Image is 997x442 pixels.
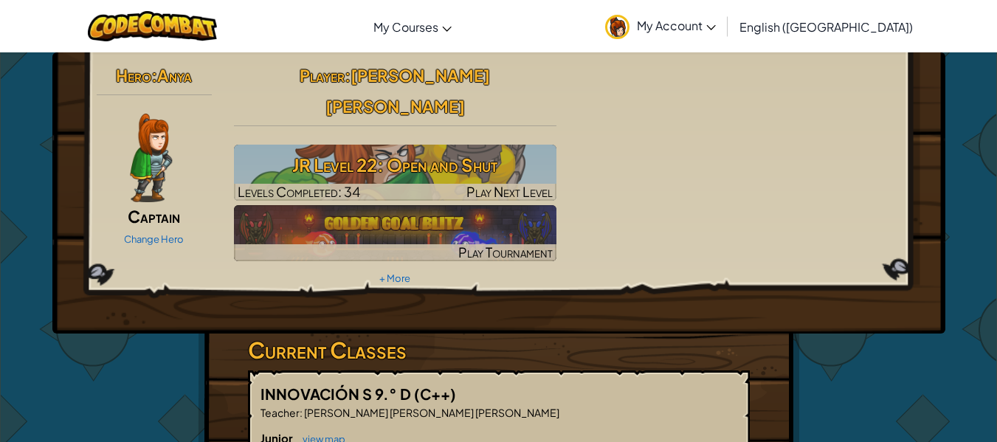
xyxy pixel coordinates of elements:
span: Hero [116,65,151,86]
span: [PERSON_NAME] [PERSON_NAME] [325,65,491,117]
span: Player [300,65,345,86]
span: (C++) [414,384,456,403]
a: English ([GEOGRAPHIC_DATA]) [732,7,920,46]
span: INNOVACIÓN S 9.° D [261,384,414,403]
span: : [151,65,157,86]
span: : [300,406,303,419]
h3: JR Level 22: Open and Shut [234,148,556,182]
a: Change Hero [124,233,184,245]
img: avatar [605,15,629,39]
a: My Courses [366,7,459,46]
img: JR Level 22: Open and Shut [234,145,556,201]
a: Play Tournament [234,205,556,261]
img: Golden Goal [234,205,556,261]
span: : [345,65,351,86]
img: captain-pose.png [130,114,172,202]
a: + More [379,272,410,284]
span: Captain [128,206,180,227]
img: CodeCombat logo [88,11,217,41]
h3: Current Classes [248,334,750,367]
span: Anya [157,65,192,86]
span: Play Tournament [458,244,553,260]
a: Play Next Level [234,145,556,201]
span: [PERSON_NAME] [PERSON_NAME] [PERSON_NAME] [303,406,559,419]
span: English ([GEOGRAPHIC_DATA]) [739,19,913,35]
span: Play Next Level [466,183,553,200]
span: Teacher [261,406,300,419]
a: My Account [598,3,723,49]
span: My Courses [373,19,438,35]
span: Levels Completed: 34 [238,183,360,200]
span: My Account [637,18,716,33]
